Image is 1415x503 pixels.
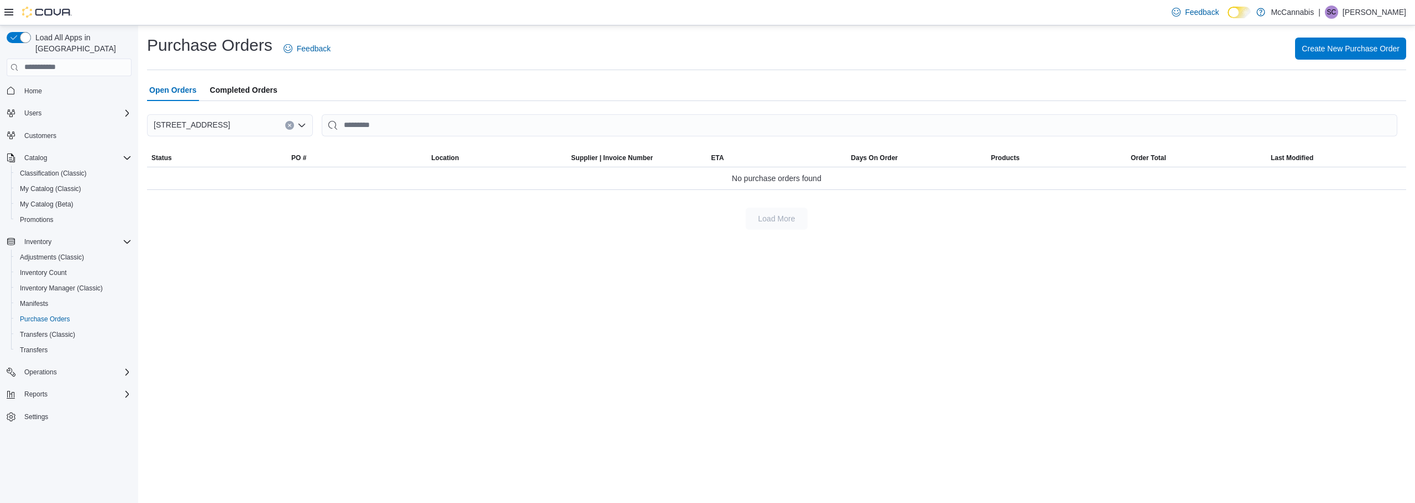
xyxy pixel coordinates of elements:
button: Catalog [2,150,136,166]
nav: Complex example [7,78,132,454]
a: Feedback [1167,1,1223,23]
p: McCannabis [1271,6,1314,19]
a: Inventory Manager (Classic) [15,282,107,295]
span: Transfers [15,343,132,357]
button: Create New Purchase Order [1295,38,1406,60]
span: Operations [24,368,57,377]
a: Inventory Count [15,266,71,279]
span: Purchase Orders [20,315,70,324]
span: Classification (Classic) [15,167,132,180]
button: Clear input [285,121,294,130]
button: Settings [2,409,136,425]
img: Cova [22,7,72,18]
span: Order Total [1131,153,1166,162]
button: Days On Order [847,149,987,167]
button: Reports [20,388,52,401]
span: Transfers (Classic) [20,330,75,339]
button: Location [427,149,567,167]
span: Settings [20,410,132,423]
span: Adjustments (Classic) [15,251,132,264]
button: Transfers (Classic) [11,327,136,342]
a: Classification (Classic) [15,167,91,180]
span: Create New Purchase Order [1302,43,1400,54]
button: Inventory [2,234,136,250]
a: Customers [20,129,61,142]
span: Load More [758,213,795,224]
button: PO # [287,149,427,167]
span: Transfers [20,346,48,354]
span: Last Modified [1271,153,1313,162]
span: Manifests [15,297,132,310]
button: Purchase Orders [11,311,136,327]
span: My Catalog (Classic) [15,182,132,195]
span: Customers [20,129,132,142]
span: Inventory Manager (Classic) [20,284,103,293]
button: Operations [20,366,61,379]
input: Dark Mode [1228,7,1251,18]
p: | [1318,6,1320,19]
span: Feedback [1185,7,1219,18]
h1: Purchase Orders [147,34,272,56]
a: Purchase Orders [15,313,75,326]
button: Operations [2,364,136,380]
span: Inventory Manager (Classic) [15,282,132,295]
span: Dark Mode [1228,18,1228,19]
a: Transfers (Classic) [15,328,80,341]
span: Home [24,87,42,96]
span: Users [20,107,132,120]
span: Days On Order [851,153,898,162]
span: Inventory Count [15,266,132,279]
span: Operations [20,366,132,379]
span: Promotions [20,215,54,224]
button: Users [2,105,136,121]
span: Feedback [297,43,331,54]
button: Inventory Count [11,265,136,280]
input: This is a search bar. After typing your query, hit enter to filter the results lower in the page. [322,114,1397,136]
span: Manifests [20,299,48,308]
span: Status [151,153,172,162]
button: Open list of options [297,121,306,130]
span: Customers [24,131,56,140]
button: Order Total [1126,149,1266,167]
span: My Catalog (Classic) [20,184,81,193]
span: Open Orders [149,79,197,101]
span: My Catalog (Beta) [20,200,74,209]
span: Adjustments (Classic) [20,253,84,262]
span: Users [24,109,41,118]
button: Users [20,107,46,120]
a: Settings [20,410,53,423]
span: Completed Orders [210,79,277,101]
button: Manifests [11,296,136,311]
a: Manifests [15,297,53,310]
span: Load All Apps in [GEOGRAPHIC_DATA] [31,32,132,54]
span: Settings [24,412,48,421]
span: Products [991,153,1020,162]
button: My Catalog (Classic) [11,181,136,197]
button: Reports [2,386,136,402]
button: Adjustments (Classic) [11,250,136,265]
button: Home [2,83,136,99]
div: Location [431,153,459,162]
span: No purchase orders found [732,172,821,185]
button: My Catalog (Beta) [11,197,136,212]
span: Reports [20,388,132,401]
p: [PERSON_NAME] [1343,6,1406,19]
span: PO # [291,153,306,162]
button: Inventory Manager (Classic) [11,280,136,296]
button: Supplier | Invoice Number [567,149,706,167]
a: Feedback [279,38,335,60]
a: My Catalog (Classic) [15,182,86,195]
a: Transfers [15,343,52,357]
a: My Catalog (Beta) [15,198,78,211]
span: Supplier | Invoice Number [571,153,653,162]
span: My Catalog (Beta) [15,198,132,211]
button: Last Modified [1266,149,1406,167]
span: Home [20,84,132,98]
span: Purchase Orders [15,313,132,326]
span: [STREET_ADDRESS] [154,118,230,131]
button: Load More [746,208,808,230]
span: Catalog [20,151,132,165]
span: Catalog [24,153,47,162]
button: Promotions [11,212,136,227]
